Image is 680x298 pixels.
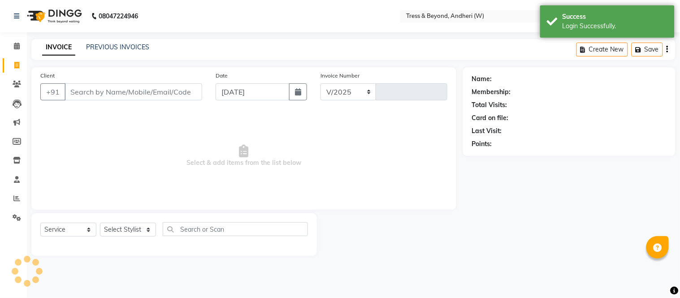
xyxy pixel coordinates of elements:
div: Success [563,12,668,22]
span: Select & add items from the list below [40,111,447,201]
label: Client [40,72,55,80]
div: Card on file: [472,113,509,123]
button: Save [632,43,663,56]
input: Search or Scan [163,222,308,236]
label: Invoice Number [321,72,359,80]
div: Last Visit: [472,126,502,136]
div: Points: [472,139,492,149]
img: logo [23,4,84,29]
button: Create New [576,43,628,56]
div: Membership: [472,87,511,97]
div: Total Visits: [472,100,507,110]
button: +91 [40,83,65,100]
label: Date [216,72,228,80]
a: PREVIOUS INVOICES [86,43,149,51]
input: Search by Name/Mobile/Email/Code [65,83,202,100]
div: Login Successfully. [563,22,668,31]
b: 08047224946 [99,4,138,29]
a: INVOICE [42,39,75,56]
div: Name: [472,74,492,84]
